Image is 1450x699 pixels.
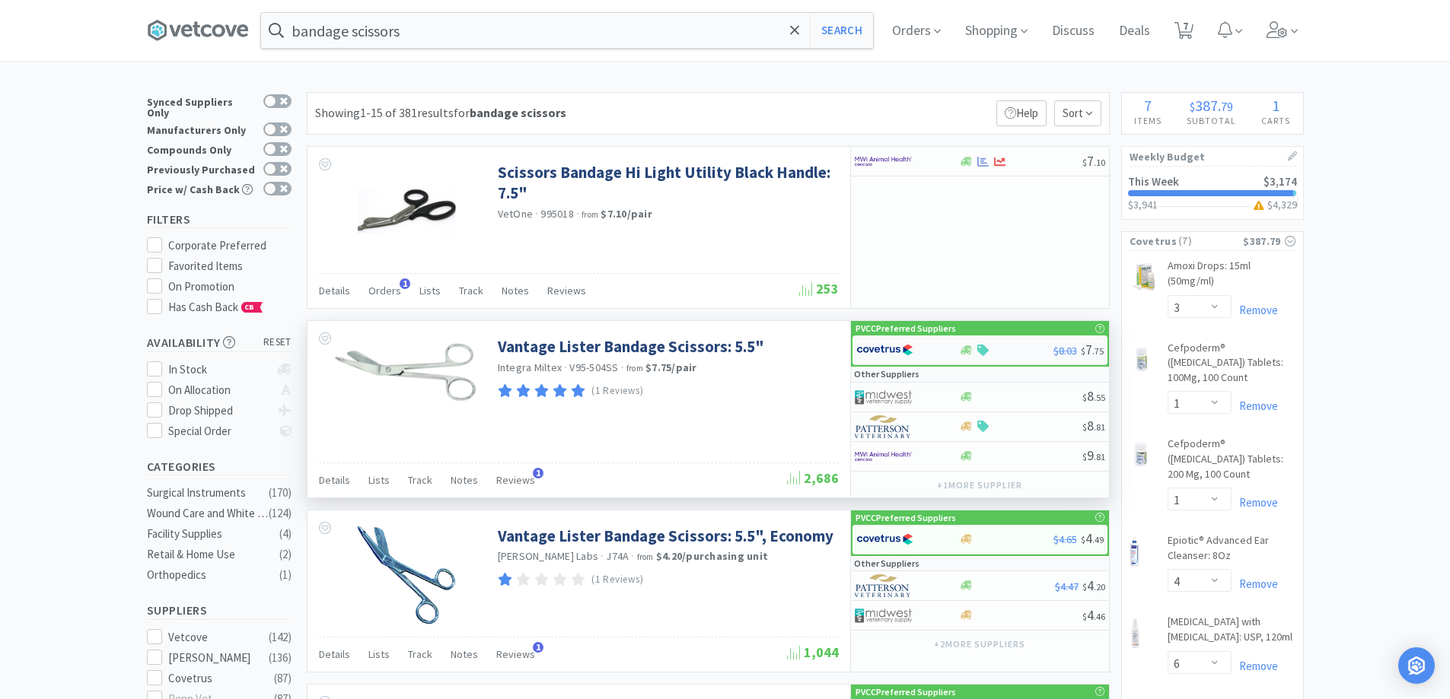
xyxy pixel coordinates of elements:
span: 9 [1082,446,1105,464]
span: $ [1082,611,1087,622]
img: e33af00ee8fe45c49437210ca8923d46_311111.png [1130,440,1152,470]
span: $ [1081,345,1085,357]
span: 8 [1082,417,1105,434]
img: 77fca1acd8b6420a9015268ca798ef17_1.png [856,338,913,361]
span: Notes [451,473,478,487]
span: reset [263,335,292,351]
span: . 46 [1094,611,1105,622]
div: Price w/ Cash Back [147,182,256,195]
strong: $4.20 / purchasing unit [656,549,768,563]
strong: bandage scissors [470,105,566,120]
span: 4 [1082,606,1105,624]
p: PVCC Preferred Suppliers [856,685,956,699]
h4: Carts [1249,113,1303,128]
div: On Allocation [168,381,269,399]
span: $3,941 [1128,198,1158,211]
div: Favorited Items [168,257,292,275]
div: ( 2 ) [279,545,292,564]
a: Remove [1232,577,1278,591]
span: . 20 [1094,581,1105,593]
a: Vantage Lister Bandage Scissors: 5.5" [498,336,764,357]
img: f5e969b455434c6296c6d81ef179fa71_3.png [855,415,912,438]
h5: Categories [147,458,292,475]
div: ( 4 ) [279,525,292,543]
span: $4.65 [1053,532,1077,546]
span: 1 [400,278,410,289]
a: Integra Miltex [498,361,562,374]
img: 1d55b68c2a104f03884f8b127442a789_134758.png [356,526,455,624]
div: In Stock [168,361,269,379]
button: +1more supplier [929,475,1029,496]
div: Vetcove [168,628,263,647]
div: Showing 1-15 of 381 results [315,103,566,123]
div: Facility Supplies [147,525,270,543]
button: +2more suppliers [926,634,1032,655]
img: c2c78b0f41cb44158f858900c0e2ca0f_635544.png [357,162,456,261]
span: 7 [1081,341,1104,358]
span: 7 [1082,152,1105,170]
a: Scissors Bandage Hi Light Utility Black Handle: 7.5" [498,162,835,204]
span: V95-504SS [569,361,618,374]
span: 4,329 [1273,198,1297,211]
span: Lists [419,284,441,297]
img: 4dd14cff54a648ac9e977f0c5da9bc2e_5.png [855,604,912,627]
img: 77fca1acd8b6420a9015268ca798ef17_1.png [856,528,913,551]
img: 991fad243e994fc0bbb0034ef1371ab0_311098.png [1130,344,1154,374]
button: Search [810,13,873,48]
span: $ [1082,392,1087,403]
span: Track [408,473,432,487]
span: Track [408,647,432,661]
span: 79 [1221,99,1233,114]
a: Cefpoderm® ([MEDICAL_DATA]) Tablets: 200 Mg, 100 Count [1168,437,1295,488]
span: Notes [451,647,478,661]
span: 1 [1272,96,1280,115]
div: Covetrus [168,669,263,688]
p: Other Suppliers [854,367,919,381]
a: Remove [1232,399,1278,413]
a: Amoxi Drops: 15ml (50mg/ml) [1168,259,1295,294]
span: from [637,551,654,562]
a: Remove [1232,659,1278,673]
a: Vantage Lister Bandage Scissors: 5.5", Economy [498,526,833,546]
img: 0756d350e73b4e3f9f959345f50b0a20_166654.png [1130,262,1160,292]
img: 4dd14cff54a648ac9e977f0c5da9bc2e_5.png [855,386,912,408]
span: · [576,207,579,221]
span: 1 [533,468,543,478]
img: f6b2451649754179b5b4e0c70c3f7cb0_2.png [855,150,912,173]
span: 4 [1081,529,1104,547]
div: Corporate Preferred [168,237,292,255]
span: $ [1082,421,1087,433]
div: Special Order [168,422,269,440]
span: · [535,207,538,221]
a: Discuss [1046,24,1101,38]
span: . 55 [1094,392,1105,403]
strong: $7.75 / pair [645,361,697,374]
span: $ [1081,534,1085,545]
div: $387.79 [1243,233,1295,249]
div: On Promotion [168,278,292,296]
strong: $7.10 / pair [601,207,652,221]
span: Notes [502,284,529,297]
p: (1 Reviews) [591,383,643,399]
span: Has Cash Back [168,300,263,314]
div: ( 170 ) [269,484,292,502]
div: Synced Suppliers Only [147,94,256,118]
span: 253 [799,280,839,297]
a: Cefpoderm® ([MEDICAL_DATA]) Tablets: 100Mg, 100 Count [1168,341,1295,392]
div: Wound Care and White Goods [147,504,270,523]
span: from [582,209,598,220]
img: f6b2451649754179b5b4e0c70c3f7cb0_2.png [855,445,912,468]
span: $3,174 [1264,174,1297,189]
span: 4 [1082,577,1105,594]
div: Orthopedics [147,566,270,584]
a: This Week$3,174$3,941$4,329 [1122,167,1303,219]
a: [MEDICAL_DATA] with [MEDICAL_DATA]: USP, 120ml [1168,615,1295,650]
p: (1 Reviews) [591,572,643,588]
span: Lists [368,473,390,487]
span: for [454,105,566,120]
span: · [621,361,624,374]
span: $ [1190,99,1195,114]
div: Previously Purchased [147,162,256,175]
a: Remove [1232,495,1278,510]
span: J74A [606,549,629,563]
